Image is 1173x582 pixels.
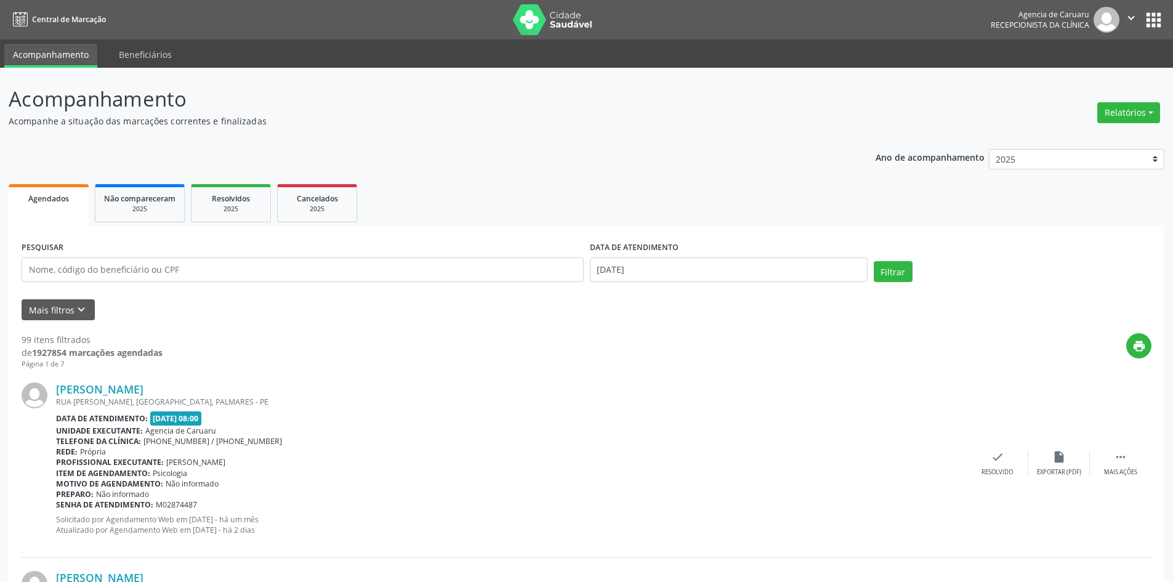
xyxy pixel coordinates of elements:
span: Não informado [96,489,149,499]
div: 2025 [286,204,348,214]
div: Exportar (PDF) [1037,468,1081,477]
div: Mais ações [1104,468,1137,477]
p: Solicitado por Agendamento Web em [DATE] - há um mês Atualizado por Agendamento Web em [DATE] - h... [56,514,967,535]
label: PESQUISAR [22,238,63,257]
span: [DATE] 08:00 [150,411,202,426]
i: check [991,450,1004,464]
span: Não compareceram [104,193,175,204]
b: Rede: [56,447,78,457]
button: print [1126,333,1151,358]
b: Item de agendamento: [56,468,150,479]
a: Beneficiários [110,44,180,65]
b: Unidade executante: [56,426,143,436]
b: Preparo: [56,489,94,499]
button: apps [1143,9,1164,31]
a: [PERSON_NAME] [56,382,143,396]
div: de [22,346,163,359]
button:  [1119,7,1143,33]
i: print [1132,339,1146,353]
div: 99 itens filtrados [22,333,163,346]
span: Própria [80,447,106,457]
b: Senha de atendimento: [56,499,153,510]
button: Relatórios [1097,102,1160,123]
a: Acompanhamento [4,44,97,68]
span: Agencia de Caruaru [145,426,216,436]
label: DATA DE ATENDIMENTO [590,238,679,257]
span: Cancelados [297,193,338,204]
span: [PHONE_NUMBER] / [PHONE_NUMBER] [143,436,282,447]
input: Selecione um intervalo [590,257,868,282]
img: img [22,382,47,408]
span: Agendados [28,193,69,204]
i: keyboard_arrow_down [75,303,88,317]
p: Acompanhamento [9,84,818,115]
span: M02874487 [156,499,197,510]
i: insert_drive_file [1052,450,1066,464]
i:  [1114,450,1127,464]
a: Central de Marcação [9,9,106,30]
b: Data de atendimento: [56,413,148,424]
button: Filtrar [874,261,913,282]
div: RUA [PERSON_NAME], [GEOGRAPHIC_DATA], PALMARES - PE [56,397,967,407]
span: Recepcionista da clínica [991,20,1089,30]
div: Página 1 de 7 [22,359,163,370]
p: Ano de acompanhamento [876,149,985,164]
img: img [1094,7,1119,33]
input: Nome, código do beneficiário ou CPF [22,257,584,282]
p: Acompanhe a situação das marcações correntes e finalizadas [9,115,818,127]
b: Profissional executante: [56,457,164,467]
div: Resolvido [982,468,1013,477]
b: Telefone da clínica: [56,436,141,447]
button: Mais filtroskeyboard_arrow_down [22,299,95,321]
i:  [1124,11,1138,25]
div: 2025 [200,204,262,214]
div: Agencia de Caruaru [991,9,1089,20]
b: Motivo de agendamento: [56,479,163,489]
span: Resolvidos [212,193,250,204]
strong: 1927854 marcações agendadas [32,347,163,358]
div: 2025 [104,204,175,214]
span: [PERSON_NAME] [166,457,225,467]
span: Psicologia [153,468,187,479]
span: Central de Marcação [32,14,106,25]
span: Não informado [166,479,219,489]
